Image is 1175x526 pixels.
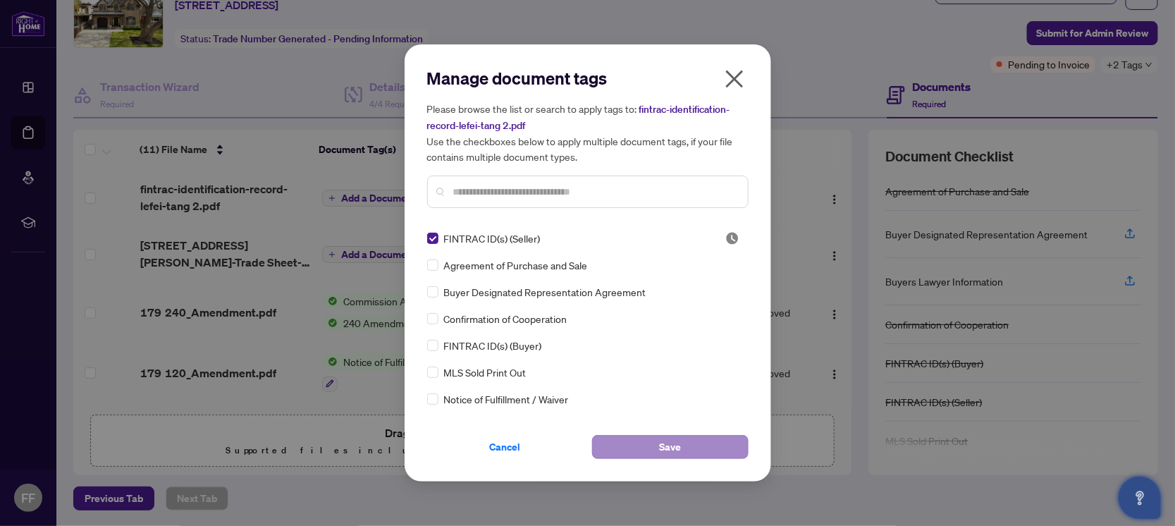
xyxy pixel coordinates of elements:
span: Pending Review [725,231,739,245]
h5: Please browse the list or search to apply tags to: Use the checkboxes below to apply multiple doc... [427,101,749,164]
span: Agreement of Purchase and Sale [444,257,588,273]
span: MLS Sold Print Out [444,365,527,380]
img: status [725,231,739,245]
span: close [723,68,746,90]
span: Confirmation of Cooperation [444,311,567,326]
span: Buyer Designated Representation Agreement [444,284,646,300]
h2: Manage document tags [427,67,749,90]
span: FINTRAC ID(s) (Buyer) [444,338,542,353]
button: Save [592,435,749,459]
span: Notice of Fulfillment / Waiver [444,391,569,407]
button: Open asap [1119,477,1161,519]
span: FINTRAC ID(s) (Seller) [444,231,541,246]
span: Save [659,436,681,458]
span: Cancel [490,436,521,458]
button: Cancel [427,435,584,459]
